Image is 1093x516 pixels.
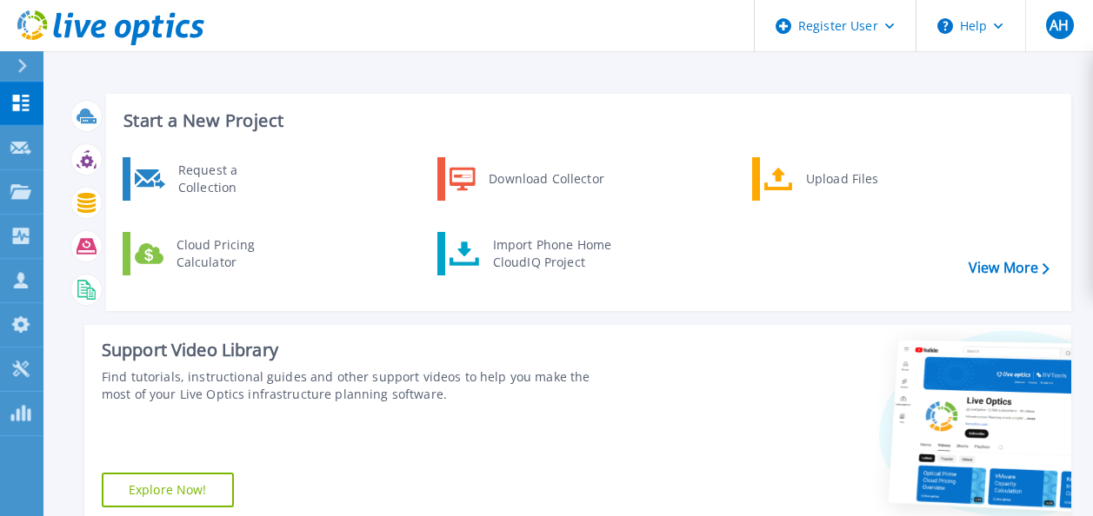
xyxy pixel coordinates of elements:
h3: Start a New Project [123,111,1049,130]
a: Download Collector [437,157,616,201]
div: Upload Files [797,162,926,196]
div: Cloud Pricing Calculator [168,236,297,271]
a: Upload Files [752,157,930,201]
span: AH [1050,18,1069,32]
div: Request a Collection [170,162,297,196]
div: Support Video Library [102,339,615,361]
a: Request a Collection [123,157,301,201]
a: View More [969,260,1050,276]
div: Download Collector [480,162,611,196]
a: Cloud Pricing Calculator [123,232,301,275]
div: Import Phone Home CloudIQ Project [484,236,620,271]
div: Find tutorials, instructional guides and other support videos to help you make the most of your L... [102,368,615,403]
a: Explore Now! [102,473,234,507]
